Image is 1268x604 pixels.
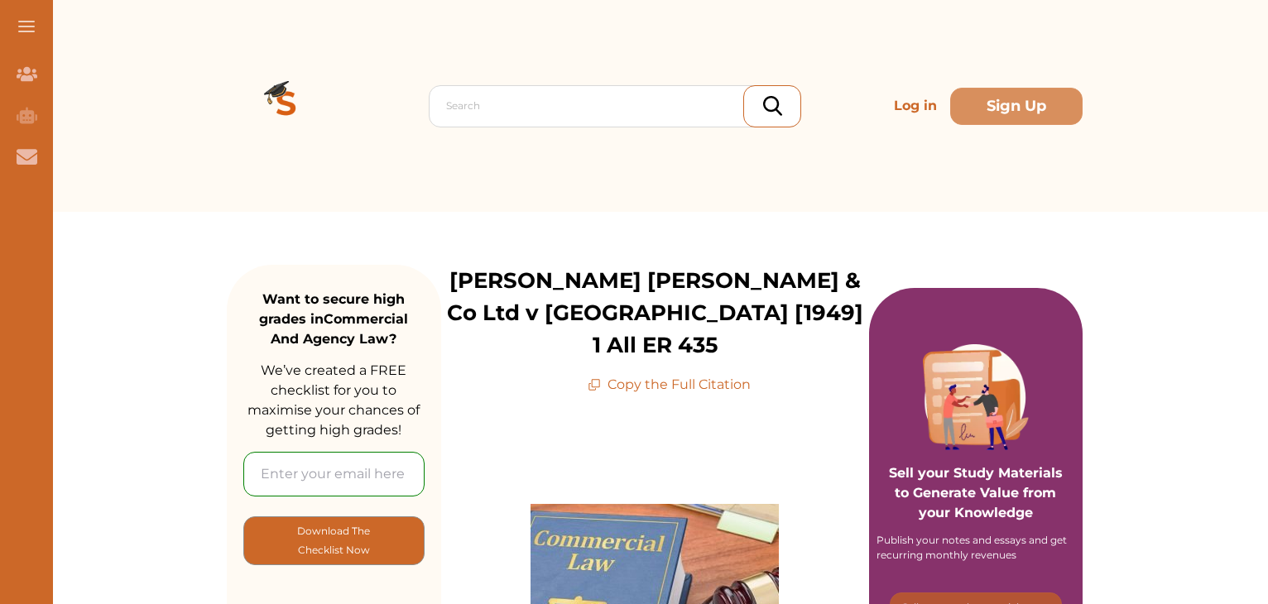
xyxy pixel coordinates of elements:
[588,375,751,395] p: Copy the Full Citation
[227,46,346,165] img: Logo
[243,452,425,496] input: Enter your email here
[877,533,1075,563] div: Publish your notes and essays and get recurring monthly revenues
[259,291,408,347] strong: Want to secure high grades in Commercial And Agency Law ?
[950,88,1083,125] button: Sign Up
[247,362,420,438] span: We’ve created a FREE checklist for you to maximise your chances of getting high grades!
[243,516,425,565] button: [object Object]
[763,96,782,116] img: search_icon
[441,265,869,362] p: [PERSON_NAME] [PERSON_NAME] & Co Ltd v [GEOGRAPHIC_DATA] [1949] 1 All ER 435
[886,417,1067,523] p: Sell your Study Materials to Generate Value from your Knowledge
[923,344,1029,450] img: Purple card image
[887,89,944,122] p: Log in
[277,521,391,560] p: Download The Checklist Now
